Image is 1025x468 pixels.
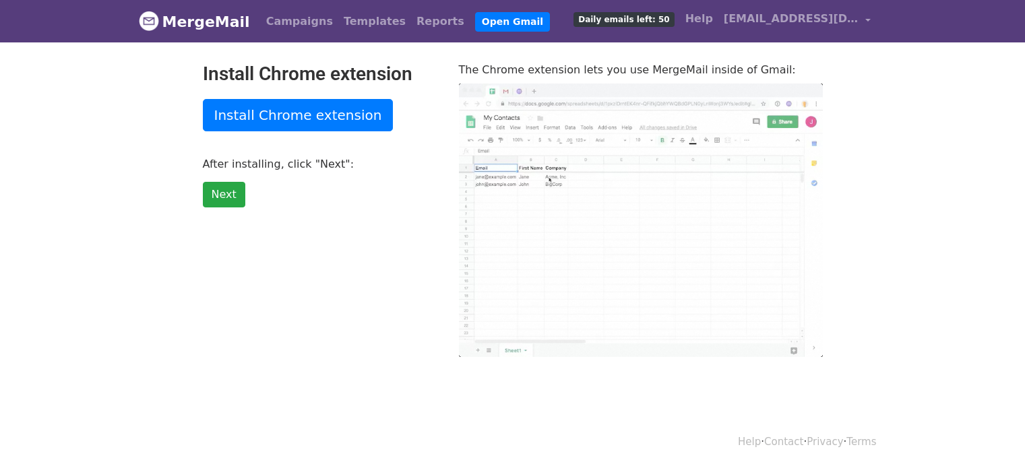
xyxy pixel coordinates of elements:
[139,11,159,31] img: MergeMail logo
[261,8,338,35] a: Campaigns
[338,8,411,35] a: Templates
[459,63,823,77] p: The Chrome extension lets you use MergeMail inside of Gmail:
[846,436,876,448] a: Terms
[738,436,761,448] a: Help
[807,436,843,448] a: Privacy
[764,436,803,448] a: Contact
[724,11,859,27] span: [EMAIL_ADDRESS][DOMAIN_NAME]
[568,5,679,32] a: Daily emails left: 50
[411,8,470,35] a: Reports
[203,63,439,86] h2: Install Chrome extension
[203,182,245,207] a: Next
[203,157,439,171] p: After installing, click "Next":
[718,5,876,37] a: [EMAIL_ADDRESS][DOMAIN_NAME]
[475,12,550,32] a: Open Gmail
[680,5,718,32] a: Help
[139,7,250,36] a: MergeMail
[958,403,1025,468] iframe: Chat Widget
[573,12,674,27] span: Daily emails left: 50
[203,99,394,131] a: Install Chrome extension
